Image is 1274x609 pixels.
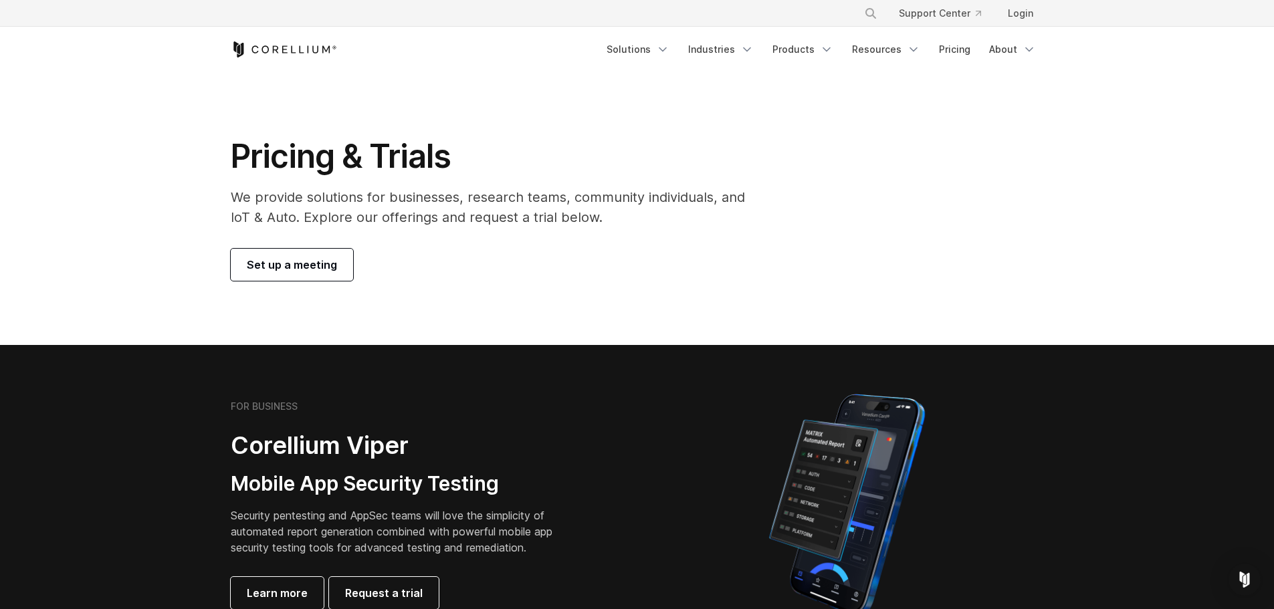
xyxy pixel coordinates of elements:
a: Pricing [931,37,978,62]
a: Login [997,1,1044,25]
span: Learn more [247,585,308,601]
a: Support Center [888,1,992,25]
span: Request a trial [345,585,423,601]
a: Resources [844,37,928,62]
button: Search [859,1,883,25]
h2: Corellium Viper [231,431,573,461]
div: Navigation Menu [848,1,1044,25]
a: Industries [680,37,762,62]
p: We provide solutions for businesses, research teams, community individuals, and IoT & Auto. Explo... [231,187,764,227]
div: Open Intercom Messenger [1229,564,1261,596]
a: About [981,37,1044,62]
span: Set up a meeting [247,257,337,273]
div: Navigation Menu [599,37,1044,62]
a: Corellium Home [231,41,337,57]
h1: Pricing & Trials [231,136,764,176]
a: Request a trial [329,577,439,609]
a: Solutions [599,37,677,62]
a: Learn more [231,577,324,609]
h6: FOR BUSINESS [231,400,298,412]
h3: Mobile App Security Testing [231,471,573,497]
a: Products [764,37,841,62]
p: Security pentesting and AppSec teams will love the simplicity of automated report generation comb... [231,507,573,556]
a: Set up a meeting [231,249,353,281]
